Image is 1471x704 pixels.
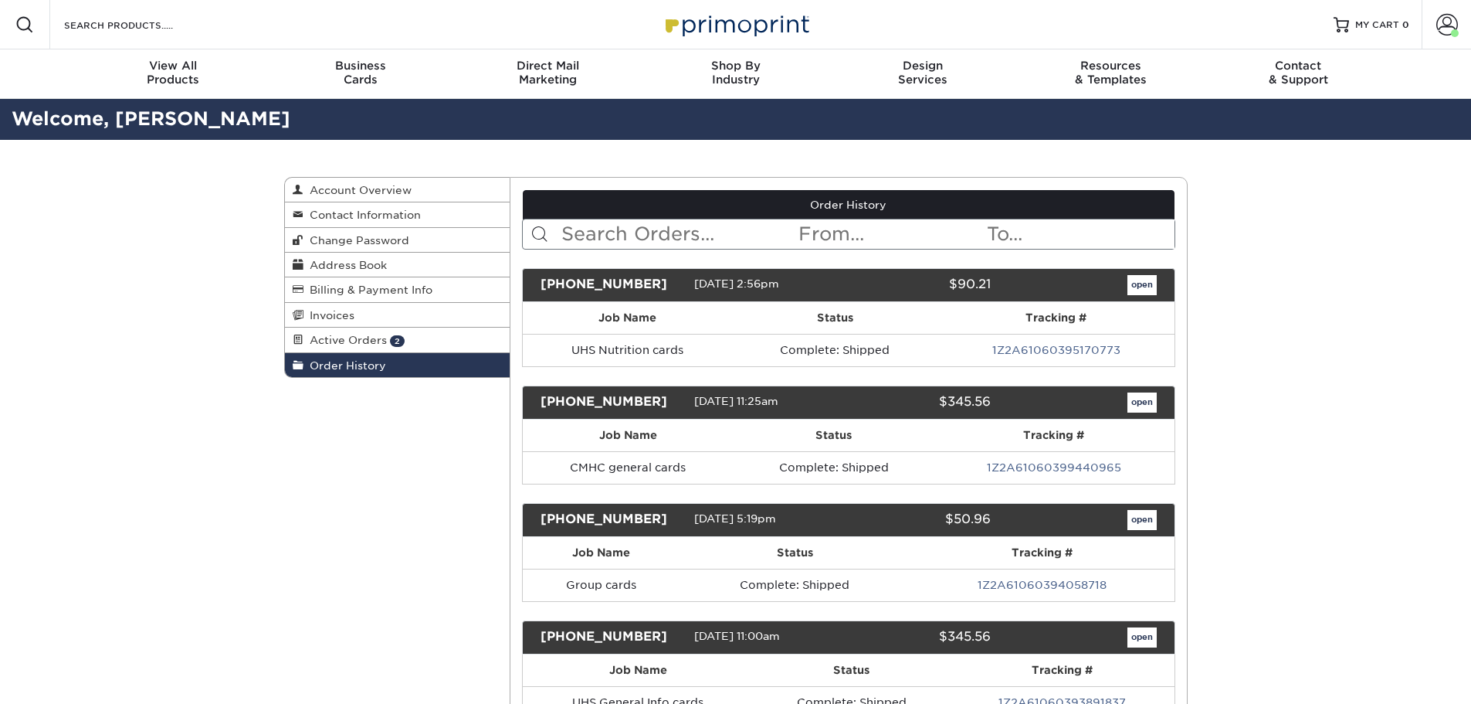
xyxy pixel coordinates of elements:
th: Job Name [523,420,734,451]
th: Job Name [523,302,732,334]
span: Contact [1205,59,1392,73]
span: [DATE] 11:00am [694,630,780,642]
input: SEARCH PRODUCTS..... [63,15,213,34]
span: Design [829,59,1017,73]
a: View AllProducts [80,49,267,99]
span: Contact Information [303,209,421,221]
a: Order History [523,190,1174,219]
a: Shop ByIndustry [642,49,829,99]
td: Group cards [523,569,680,601]
div: Products [80,59,267,87]
a: 1Z2A61060395170773 [992,344,1120,356]
th: Status [734,420,934,451]
a: Invoices [285,303,510,328]
span: Business [266,59,454,73]
a: open [1127,627,1157,648]
td: Complete: Shipped [732,334,937,366]
a: open [1127,393,1157,413]
div: Cards [266,59,454,87]
div: $50.96 [837,510,1002,530]
a: DesignServices [829,49,1017,99]
th: Tracking # [934,420,1174,451]
span: Direct Mail [454,59,642,73]
td: CMHC general cards [523,451,734,484]
th: Tracking # [938,302,1174,334]
a: Billing & Payment Info [285,277,510,302]
a: 1Z2A61060394058718 [978,579,1107,591]
input: From... [797,219,985,249]
th: Status [732,302,937,334]
span: Order History [303,359,386,372]
span: Change Password [303,234,409,247]
span: MY CART [1355,19,1399,32]
td: Complete: Shipped [680,569,910,601]
div: [PHONE_NUMBER] [529,275,694,295]
a: Account Overview [285,178,510,202]
input: Search Orders... [560,219,797,249]
span: Invoices [303,309,354,321]
th: Status [680,537,910,569]
div: $345.56 [837,627,1002,648]
th: Tracking # [910,537,1174,569]
span: Shop By [642,59,829,73]
img: Primoprint [659,8,813,41]
a: Order History [285,353,510,377]
div: [PHONE_NUMBER] [529,627,694,648]
span: [DATE] 11:25am [694,395,778,407]
span: Resources [1017,59,1205,73]
div: $345.56 [837,393,1002,413]
a: Address Book [285,253,510,277]
div: Marketing [454,59,642,87]
th: Job Name [523,655,753,686]
td: Complete: Shipped [734,451,934,484]
div: Services [829,59,1017,87]
div: & Templates [1017,59,1205,87]
div: & Support [1205,59,1392,87]
a: Contact Information [285,202,510,227]
a: Change Password [285,228,510,253]
span: [DATE] 2:56pm [694,277,779,290]
span: Active Orders [303,334,387,346]
span: View All [80,59,267,73]
a: 1Z2A61060399440965 [987,461,1121,474]
a: BusinessCards [266,49,454,99]
th: Tracking # [950,655,1174,686]
td: UHS Nutrition cards [523,334,732,366]
span: Account Overview [303,184,412,196]
div: [PHONE_NUMBER] [529,510,694,530]
a: Resources& Templates [1017,49,1205,99]
span: Address Book [303,259,387,271]
span: Billing & Payment Info [303,284,432,296]
th: Job Name [523,537,680,569]
a: Direct MailMarketing [454,49,642,99]
th: Status [753,655,949,686]
a: Contact& Support [1205,49,1392,99]
span: 0 [1402,19,1409,30]
span: [DATE] 5:19pm [694,512,776,525]
div: $90.21 [837,275,1002,295]
input: To... [985,219,1174,249]
div: [PHONE_NUMBER] [529,393,694,413]
a: Active Orders 2 [285,328,510,352]
a: open [1127,275,1157,295]
div: Industry [642,59,829,87]
a: open [1127,510,1157,530]
span: 2 [390,335,405,347]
